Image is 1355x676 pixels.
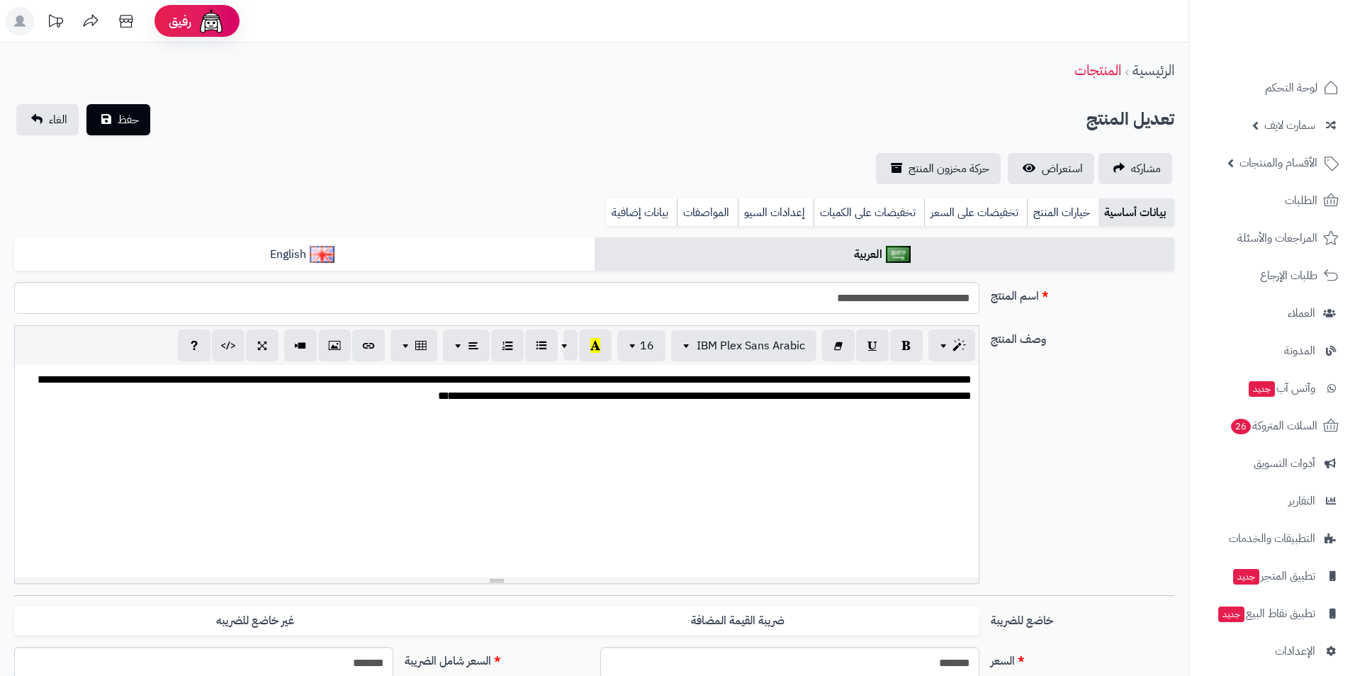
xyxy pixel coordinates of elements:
[1198,334,1346,368] a: المدونة
[169,13,191,30] span: رفيق
[985,607,1181,629] label: خاضع للضريبة
[606,198,677,227] a: بيانات إضافية
[1285,191,1317,210] span: الطلبات
[697,337,805,354] span: IBM Plex Sans Arabic
[197,7,225,35] img: ai-face.png
[1198,71,1346,105] a: لوحة التحكم
[1230,416,1317,436] span: السلات المتروكة
[310,246,334,263] img: English
[1198,184,1346,218] a: الطلبات
[1249,381,1275,397] span: جديد
[1275,641,1315,661] span: الإعدادات
[399,647,595,670] label: السعر شامل الضريبة
[1232,566,1315,586] span: تطبيق المتجر
[14,607,497,636] label: غير خاضع للضريبه
[1233,569,1259,585] span: جديد
[1198,634,1346,668] a: الإعدادات
[118,111,139,128] span: حفظ
[1098,153,1172,184] a: مشاركه
[1231,419,1251,434] span: 26
[876,153,1001,184] a: حركة مخزون المنتج
[1265,78,1317,98] span: لوحة التحكم
[1198,296,1346,330] a: العملاء
[1198,484,1346,518] a: التقارير
[86,104,150,135] button: حفظ
[14,237,595,272] a: English
[1027,198,1098,227] a: خيارات المنتج
[1239,153,1317,173] span: الأقسام والمنتجات
[640,337,654,354] span: 16
[1229,529,1315,548] span: التطبيقات والخدمات
[1131,160,1161,177] span: مشاركه
[497,607,979,636] label: ضريبة القيمة المضافة
[1264,116,1315,135] span: سمارت لايف
[1218,607,1244,622] span: جديد
[1198,409,1346,443] a: السلات المتروكة26
[1260,266,1317,286] span: طلبات الإرجاع
[1198,559,1346,593] a: تطبيق المتجرجديد
[617,330,665,361] button: 16
[1198,371,1346,405] a: وآتس آبجديد
[1198,597,1346,631] a: تطبيق نقاط البيعجديد
[814,198,924,227] a: تخفيضات على الكميات
[595,237,1175,272] a: العربية
[1086,105,1174,134] h2: تعديل المنتج
[1198,221,1346,255] a: المراجعات والأسئلة
[985,282,1181,305] label: اسم المنتج
[985,647,1181,670] label: السعر
[16,104,79,135] a: الغاء
[1254,454,1315,473] span: أدوات التسويق
[924,198,1027,227] a: تخفيضات على السعر
[1042,160,1083,177] span: استعراض
[1259,35,1342,65] img: logo-2.png
[886,246,911,263] img: العربية
[1198,259,1346,293] a: طلبات الإرجاع
[1074,60,1121,81] a: المنتجات
[1288,491,1315,511] span: التقارير
[677,198,738,227] a: المواصفات
[38,7,73,39] a: تحديثات المنصة
[1284,341,1315,361] span: المدونة
[1217,604,1315,624] span: تطبيق نقاط البيع
[1198,522,1346,556] a: التطبيقات والخدمات
[738,198,814,227] a: إعدادات السيو
[1237,228,1317,248] span: المراجعات والأسئلة
[1198,446,1346,480] a: أدوات التسويق
[909,160,989,177] span: حركة مخزون المنتج
[49,111,67,128] span: الغاء
[1132,60,1174,81] a: الرئيسية
[1288,303,1315,323] span: العملاء
[985,325,1181,348] label: وصف المنتج
[1247,378,1315,398] span: وآتس آب
[671,330,816,361] button: IBM Plex Sans Arabic
[1098,198,1174,227] a: بيانات أساسية
[1008,153,1094,184] a: استعراض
